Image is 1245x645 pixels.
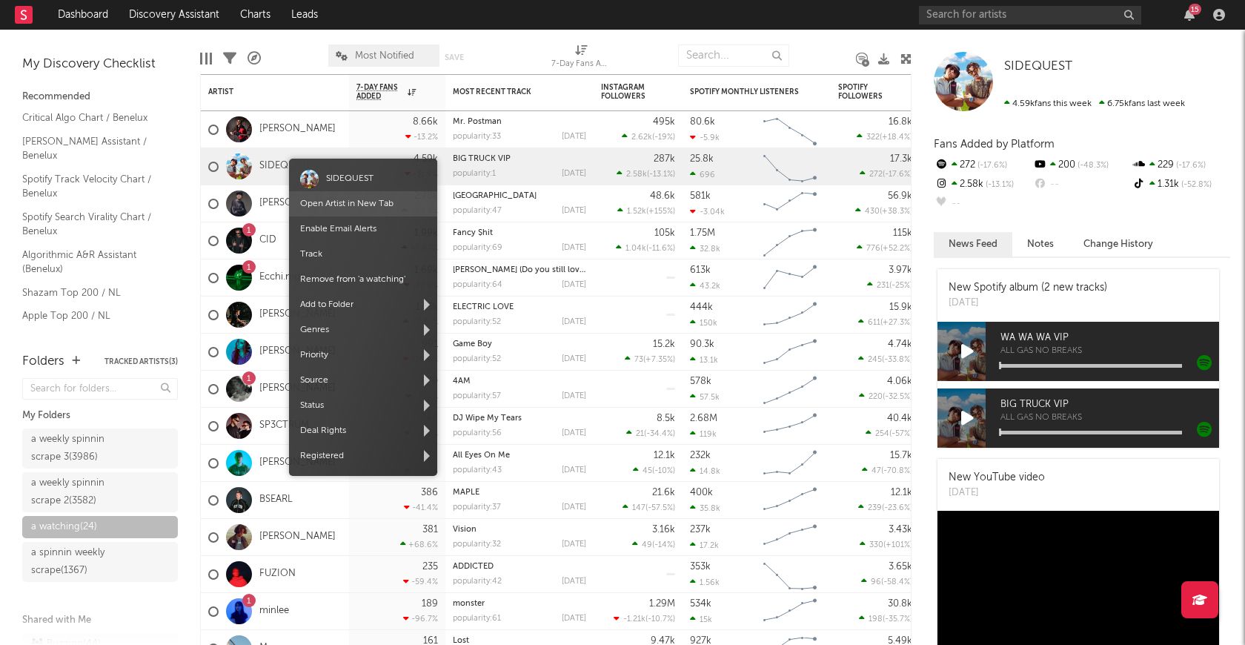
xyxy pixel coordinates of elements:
[934,156,1032,175] div: 272
[259,197,336,210] a: [PERSON_NAME]
[355,51,414,61] span: Most Notified
[868,356,882,364] span: 245
[22,407,178,425] div: My Folders
[625,245,646,253] span: 1.04k
[1032,156,1131,175] div: 200
[887,377,912,386] div: 4.06k
[859,391,912,401] div: ( )
[891,488,912,497] div: 12.1k
[453,377,471,386] a: 4AM
[869,541,883,549] span: 330
[757,556,823,593] svg: Chart title
[453,244,502,252] div: popularity: 69
[453,192,537,200] a: [GEOGRAPHIC_DATA]
[453,451,510,460] a: All Eyes On Me
[690,377,711,386] div: 578k
[892,430,910,438] span: -57 %
[405,132,438,142] div: -13.2 %
[453,340,492,348] a: Game Boy
[649,599,675,609] div: 1.29M
[861,577,912,586] div: ( )
[1174,162,1206,170] span: -17.6 %
[882,133,910,142] span: +18.4 %
[757,482,823,519] svg: Chart title
[890,154,912,164] div: 17.3k
[1000,329,1219,347] span: WA WA WA VIP
[888,340,912,349] div: 4.74k
[31,474,136,510] div: a weekly spinnin scrape 2 ( 3582 )
[453,540,501,549] div: popularity: 32
[453,133,501,141] div: popularity: 33
[757,148,823,185] svg: Chart title
[867,280,912,290] div: ( )
[949,470,1045,486] div: New YouTube video
[757,408,823,445] svg: Chart title
[617,169,675,179] div: ( )
[690,414,717,423] div: 2.68M
[871,578,881,586] span: 96
[889,525,912,535] div: 3.43k
[690,154,714,164] div: 25.8k
[885,615,910,623] span: -35.7 %
[626,171,647,179] span: 2.58k
[562,429,586,437] div: [DATE]
[869,393,883,401] span: 220
[22,378,178,400] input: Search for folders...
[259,420,309,432] a: SP3CTRUM
[875,430,889,438] span: 254
[453,318,501,326] div: popularity: 52
[678,44,789,67] input: Search...
[648,615,673,623] span: -10.7 %
[690,117,715,127] div: 80.6k
[654,451,675,460] div: 12.1k
[453,414,586,423] div: DJ Wipe My Tears
[31,518,97,536] div: a watching ( 24 )
[259,234,276,247] a: CID
[690,615,712,624] div: 15k
[632,504,645,512] span: 147
[690,599,711,609] div: 534k
[445,53,464,62] button: Save
[642,541,652,549] span: 49
[22,612,178,629] div: Shared with Me
[757,371,823,408] svg: Chart title
[1132,156,1230,175] div: 229
[422,599,438,609] div: 189
[22,308,163,324] a: Apple Top 200 / NL
[22,209,163,239] a: Spotify Search Virality Chart / Benelux
[869,171,883,179] span: 272
[622,503,675,512] div: ( )
[690,562,711,572] div: 353k
[690,228,715,238] div: 1.75M
[631,133,652,142] span: 2.62k
[934,139,1055,150] span: Fans Added by Platform
[892,282,910,290] span: -25 %
[289,343,437,368] span: Priority
[200,37,212,80] div: Edit Columns
[22,88,178,106] div: Recommended
[453,489,586,497] div: MAPLE
[866,245,880,253] span: 776
[857,243,912,253] div: ( )
[868,504,882,512] span: 239
[949,280,1107,296] div: New Spotify album (2 new tracks)
[601,83,653,101] div: Instagram Followers
[889,302,912,312] div: 15.9k
[869,615,883,623] span: 198
[453,229,586,237] div: Fancy $hit
[453,466,502,474] div: popularity: 43
[690,355,718,365] div: 13.1k
[884,504,910,512] span: -23.6 %
[690,207,725,216] div: -3.04k
[22,285,163,301] a: Shazam Top 200 / NL
[453,429,502,437] div: popularity: 56
[562,540,586,549] div: [DATE]
[1132,175,1230,194] div: 1.31k
[617,206,675,216] div: ( )
[632,540,675,549] div: ( )
[633,466,675,475] div: ( )
[562,392,586,400] div: [DATE]
[757,519,823,556] svg: Chart title
[22,171,163,202] a: Spotify Track Velocity Chart / Benelux
[690,170,715,179] div: 696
